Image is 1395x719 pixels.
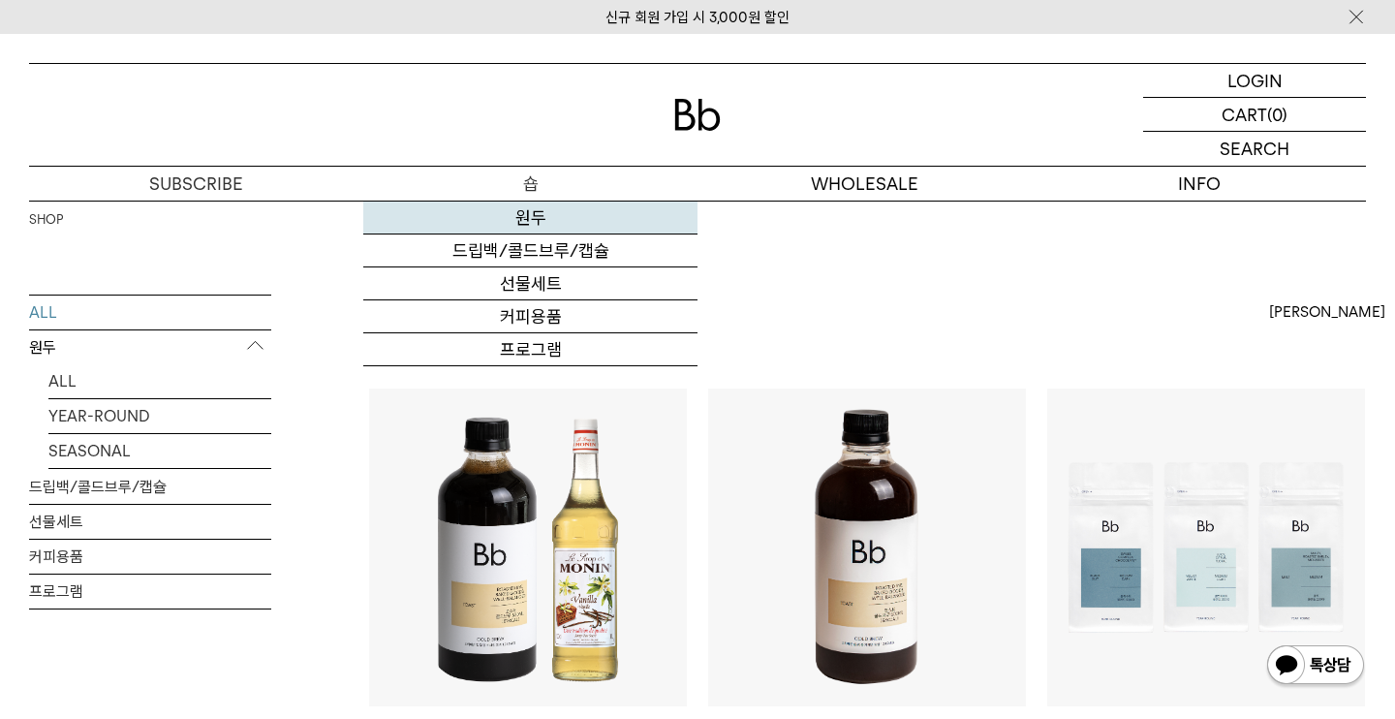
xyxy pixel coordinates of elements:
a: 커피용품 [29,540,271,574]
a: ALL [48,364,271,398]
a: 원두 [363,202,697,234]
a: 커피용품 [363,300,697,333]
a: 선물세트 [29,505,271,539]
a: SUBSCRIBE [29,167,363,201]
a: 드립백/콜드브루/캡슐 [363,234,697,267]
img: 토스트 콜드브루 x 바닐라 시럽 세트 [369,389,687,706]
img: 토스트 콜드브루 500ml [708,389,1026,706]
img: 로고 [674,99,721,131]
p: SEARCH [1220,132,1289,166]
a: 드립백/콜드브루/캡슐 [29,470,271,504]
img: 카카오톡 채널 1:1 채팅 버튼 [1265,643,1366,690]
p: INFO [1032,167,1366,201]
p: (0) [1267,98,1287,131]
img: 블렌드 커피 3종 (각 200g x3) [1047,389,1365,706]
p: CART [1222,98,1267,131]
a: CART (0) [1143,98,1366,132]
p: 원두 [29,330,271,365]
a: LOGIN [1143,64,1366,98]
a: YEAR-ROUND [48,399,271,433]
a: 프로그램 [29,575,271,609]
a: 숍 [363,167,697,201]
a: 프로그램 [363,333,697,366]
p: LOGIN [1227,64,1283,97]
a: SEASONAL [48,434,271,468]
p: WHOLESALE [697,167,1032,201]
span: [PERSON_NAME] [1269,300,1385,324]
a: 신규 회원 가입 시 3,000원 할인 [605,9,790,26]
a: 선물세트 [363,267,697,300]
a: SHOP [29,210,63,230]
a: ALL [29,296,271,329]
